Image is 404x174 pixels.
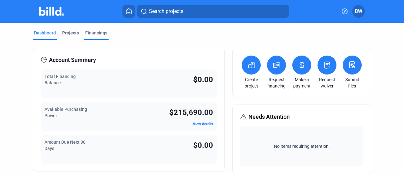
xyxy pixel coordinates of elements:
[341,76,363,89] a: Submit files
[248,112,290,121] span: Needs Attention
[49,56,96,64] span: Account Summary
[45,140,86,151] span: Amount Due Next 30 Days
[45,107,87,118] span: Available Purchasing Power
[62,30,79,36] div: Projects
[240,76,262,89] a: Create project
[352,5,365,18] button: BW
[45,74,76,85] span: Total Financing Balance
[243,143,361,149] span: No items requiring attention.
[355,8,362,15] span: BW
[169,108,213,117] span: $215,690.00
[34,30,56,36] div: Dashboard
[39,7,64,16] img: Billd Company Logo
[316,76,338,89] a: Request waiver
[149,8,183,15] span: Search projects
[265,76,288,89] a: Request financing
[85,30,107,36] div: Financings
[137,5,289,18] button: Search projects
[291,76,313,89] a: Make a payment
[193,141,213,150] span: $0.00
[193,122,213,126] a: View details
[193,75,213,84] span: $0.00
